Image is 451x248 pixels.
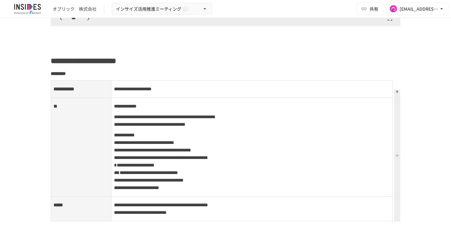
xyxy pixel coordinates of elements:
img: JmGSPSkPjKwBq77AtHmwC7bJguQHJlCRQfAXtnx4WuV [8,4,48,14]
button: 共有 [357,3,383,15]
div: [EMAIL_ADDRESS][DOMAIN_NAME] [400,5,438,13]
button: [EMAIL_ADDRESS][DOMAIN_NAME] [386,3,448,15]
div: オブリック 株式会社 [53,6,96,12]
span: 共有 [370,5,378,12]
button: インサイズ活用推進ミーティング [112,3,212,15]
span: インサイズ活用推進ミーティング [116,5,181,13]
